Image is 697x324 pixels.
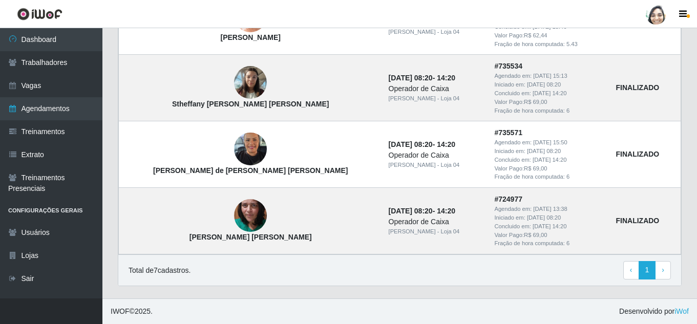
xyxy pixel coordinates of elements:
[389,150,482,161] div: Operador de Caixa
[533,157,566,163] time: [DATE] 14:20
[234,179,267,252] img: Clesia de Assis Januário
[389,140,455,148] strong: -
[494,239,603,248] div: Fração de hora computada: 6
[389,74,455,82] strong: -
[494,89,603,98] div: Concluido em:
[533,90,566,96] time: [DATE] 14:20
[172,100,329,108] strong: Stheffany [PERSON_NAME] [PERSON_NAME]
[639,261,656,279] a: 1
[494,62,522,70] strong: # 735534
[494,31,603,40] div: Valor Pago: R$ 62,44
[221,33,281,41] strong: [PERSON_NAME]
[494,172,603,181] div: Fração de hora computada: 6
[111,306,153,317] span: © 2025 .
[494,80,603,89] div: Iniciado em:
[494,213,603,222] div: Iniciado em:
[389,207,433,215] time: [DATE] 08:20
[533,139,567,145] time: [DATE] 15:50
[662,266,664,274] span: ›
[189,233,312,241] strong: [PERSON_NAME] [PERSON_NAME]
[494,40,603,49] div: Fração de hora computada: 5.43
[494,195,522,203] strong: # 724977
[533,24,566,30] time: [DATE] 13:46
[616,217,659,225] strong: FINALIZADO
[533,223,566,229] time: [DATE] 14:20
[17,8,62,20] img: CoreUI Logo
[494,98,603,106] div: Valor Pago: R$ 69,00
[494,106,603,115] div: Fração de hora computada: 6
[389,207,455,215] strong: -
[655,261,671,279] a: Next
[494,72,603,80] div: Agendado em:
[234,61,267,104] img: Stheffany Nascimento da Silva
[623,261,671,279] nav: pagination
[616,83,659,92] strong: FINALIZADO
[494,156,603,164] div: Concluido em:
[437,74,455,82] time: 14:20
[494,147,603,156] div: Iniciado em:
[389,161,482,169] div: [PERSON_NAME] - Loja 04
[494,164,603,173] div: Valor Pago: R$ 69,00
[111,307,130,315] span: IWOF
[494,222,603,231] div: Concluido em:
[616,150,659,158] strong: FINALIZADO
[437,207,455,215] time: 14:20
[494,231,603,240] div: Valor Pago: R$ 69,00
[389,94,482,103] div: [PERSON_NAME] - Loja 04
[437,140,455,148] time: 14:20
[527,81,561,88] time: [DATE] 08:20
[389,83,482,94] div: Operador de Caixa
[674,307,689,315] a: iWof
[234,127,267,171] img: Jéssica de Fátima da Silva Rodrigues
[494,128,522,137] strong: # 735571
[630,266,632,274] span: ‹
[389,28,482,36] div: [PERSON_NAME] - Loja 04
[494,138,603,147] div: Agendado em:
[527,214,561,221] time: [DATE] 08:20
[619,306,689,317] span: Desenvolvido por
[389,227,482,236] div: [PERSON_NAME] - Loja 04
[389,217,482,227] div: Operador de Caixa
[153,166,348,175] strong: [PERSON_NAME] de [PERSON_NAME] [PERSON_NAME]
[533,206,567,212] time: [DATE] 13:38
[129,265,191,276] p: Total de 7 cadastros.
[527,148,561,154] time: [DATE] 08:20
[533,73,567,79] time: [DATE] 15:13
[623,261,639,279] a: Previous
[389,74,433,82] time: [DATE] 08:20
[389,140,433,148] time: [DATE] 08:20
[494,205,603,213] div: Agendado em:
